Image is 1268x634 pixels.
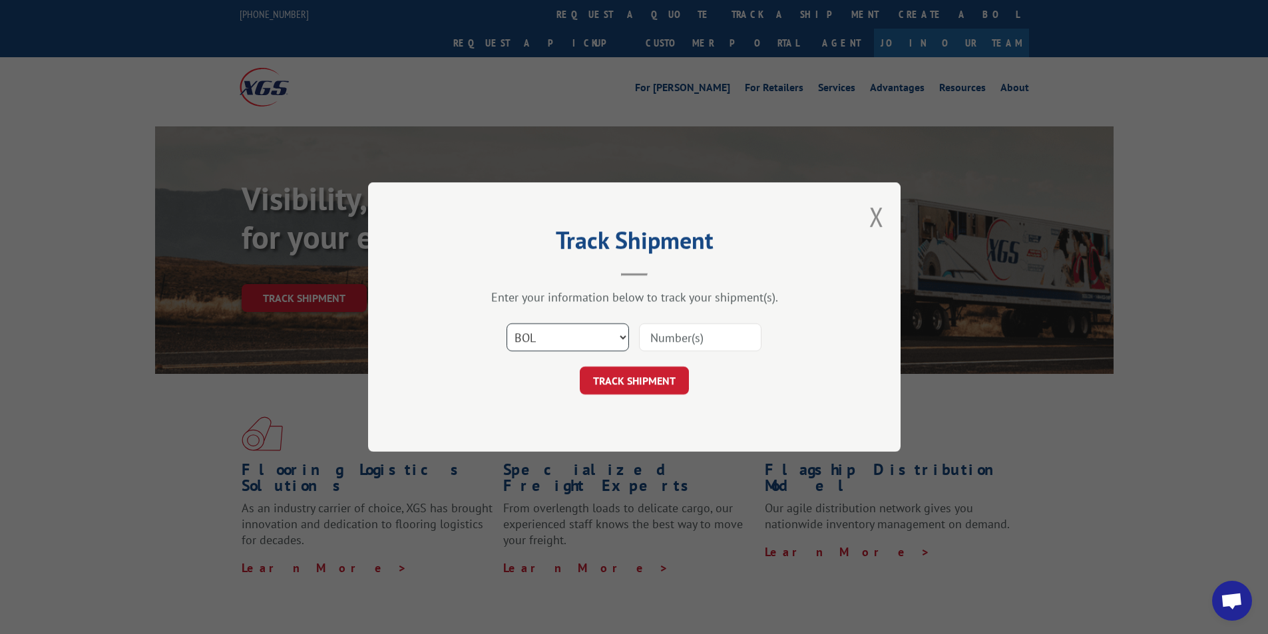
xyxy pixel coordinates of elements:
input: Number(s) [639,323,761,351]
h2: Track Shipment [435,231,834,256]
button: Close modal [869,199,884,234]
div: Open chat [1212,581,1252,621]
button: TRACK SHIPMENT [580,367,689,395]
div: Enter your information below to track your shipment(s). [435,289,834,305]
